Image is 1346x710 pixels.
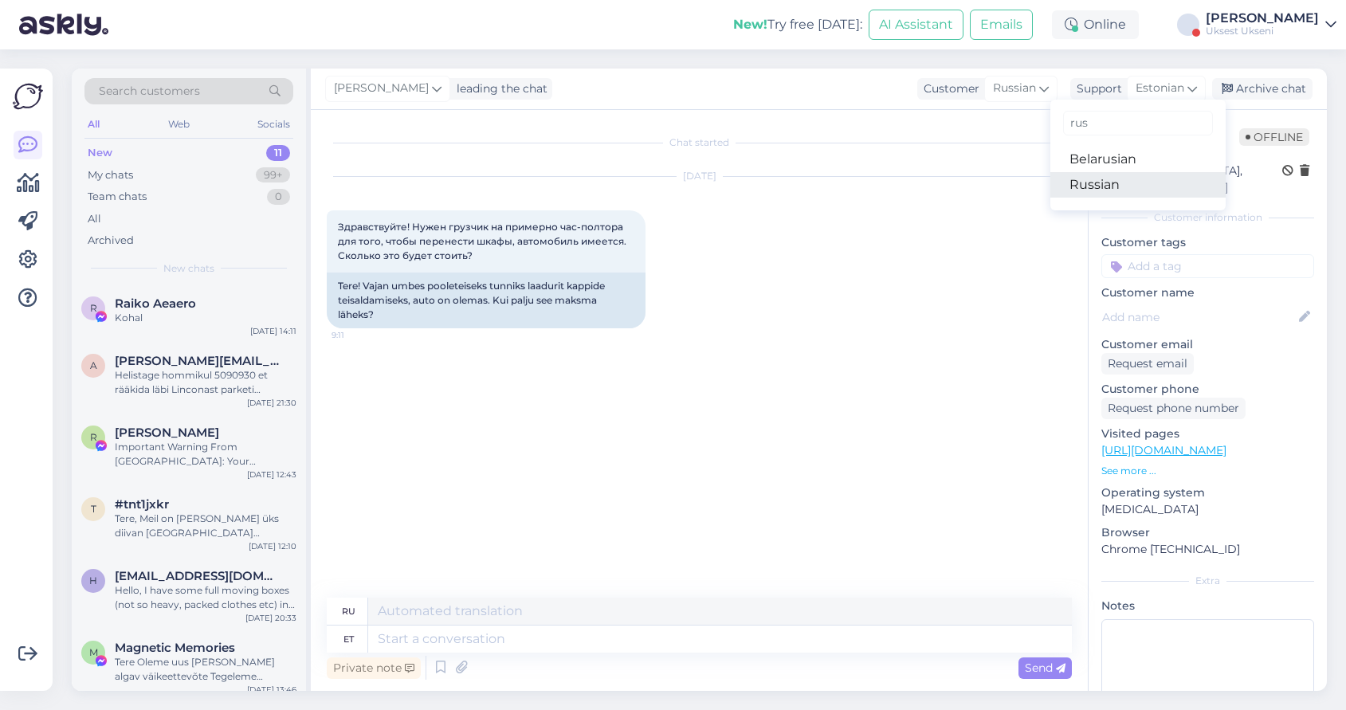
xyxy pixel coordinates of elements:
[1052,10,1139,39] div: Online
[89,575,97,586] span: h
[254,114,293,135] div: Socials
[1101,464,1314,478] p: See more ...
[90,302,97,314] span: R
[1136,80,1184,97] span: Estonian
[247,397,296,409] div: [DATE] 21:30
[1070,80,1122,97] div: Support
[338,221,629,261] span: Здравствуйте! Нужен грузчик на примерно час-полтора для того, чтобы перенести шкафы, автомобиль и...
[1063,111,1213,135] input: Type to filter...
[1101,353,1194,375] div: Request email
[115,641,235,655] span: Magnetic Memories
[1050,172,1226,198] a: Russian
[88,189,147,205] div: Team chats
[327,169,1072,183] div: [DATE]
[1101,443,1226,457] a: [URL][DOMAIN_NAME]
[1101,598,1314,614] p: Notes
[88,167,133,183] div: My chats
[917,80,979,97] div: Customer
[1101,336,1314,353] p: Customer email
[993,80,1036,97] span: Russian
[1101,234,1314,251] p: Customer tags
[1101,210,1314,225] div: Customer information
[90,359,97,371] span: a
[165,114,193,135] div: Web
[334,80,429,97] span: [PERSON_NAME]
[247,684,296,696] div: [DATE] 13:46
[1212,78,1313,100] div: Archive chat
[266,145,290,161] div: 11
[1206,12,1319,25] div: [PERSON_NAME]
[1101,501,1314,518] p: [MEDICAL_DATA]
[115,512,296,540] div: Tere, Meil on [PERSON_NAME] üks diivan [GEOGRAPHIC_DATA] kesklinnast Mustamäele toimetada. Kas sa...
[13,81,43,112] img: Askly Logo
[115,583,296,612] div: Hello, I have some full moving boxes (not so heavy, packed clothes etc) in a storage place at par...
[115,426,219,440] span: Rafael Snow
[163,261,214,276] span: New chats
[733,17,767,32] b: New!
[1101,484,1314,501] p: Operating system
[1101,426,1314,442] p: Visited pages
[115,296,196,311] span: Raiko Aeaero
[267,189,290,205] div: 0
[343,626,354,653] div: et
[115,440,296,469] div: Important Warning From [GEOGRAPHIC_DATA]: Your Facebook page is scheduled for permanent deletion ...
[327,273,646,328] div: Tere! Vajan umbes pooleteiseks tunniks laadurit kappide teisaldamiseks, auto on olemas. Kui palju...
[89,646,98,658] span: M
[88,211,101,227] div: All
[450,80,547,97] div: leading the chat
[115,655,296,684] div: Tere Oleme uus [PERSON_NAME] algav väikeettevõte Tegeleme fotomagnetite valmistamisega, 5x5 cm, n...
[1025,661,1065,675] span: Send
[115,497,169,512] span: #tnt1jxkr
[1206,12,1336,37] a: [PERSON_NAME]Uksest Ukseni
[115,354,281,368] span: andreas.aho@gmail.com
[250,325,296,337] div: [DATE] 14:11
[327,657,421,679] div: Private note
[1101,524,1314,541] p: Browser
[1101,398,1246,419] div: Request phone number
[1101,254,1314,278] input: Add a tag
[1101,541,1314,558] p: Chrome [TECHNICAL_ID]
[115,569,281,583] span: handeyetkinn@gmail.com
[115,368,296,397] div: Helistage hommikul 5090930 et rääkida läbi Linconast parketi toomine Pallasti 44 5
[84,114,103,135] div: All
[342,598,355,625] div: ru
[256,167,290,183] div: 99+
[332,329,391,341] span: 9:11
[1101,284,1314,301] p: Customer name
[99,83,200,100] span: Search customers
[245,612,296,624] div: [DATE] 20:33
[869,10,963,40] button: AI Assistant
[115,311,296,325] div: Kohal
[88,233,134,249] div: Archived
[91,503,96,515] span: t
[1101,574,1314,588] div: Extra
[1239,128,1309,146] span: Offline
[90,431,97,443] span: R
[249,540,296,552] div: [DATE] 12:10
[733,15,862,34] div: Try free [DATE]:
[247,469,296,481] div: [DATE] 12:43
[1101,381,1314,398] p: Customer phone
[1050,147,1226,172] a: Belarusian
[1102,308,1296,326] input: Add name
[88,145,112,161] div: New
[970,10,1033,40] button: Emails
[1206,25,1319,37] div: Uksest Ukseni
[327,135,1072,150] div: Chat started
